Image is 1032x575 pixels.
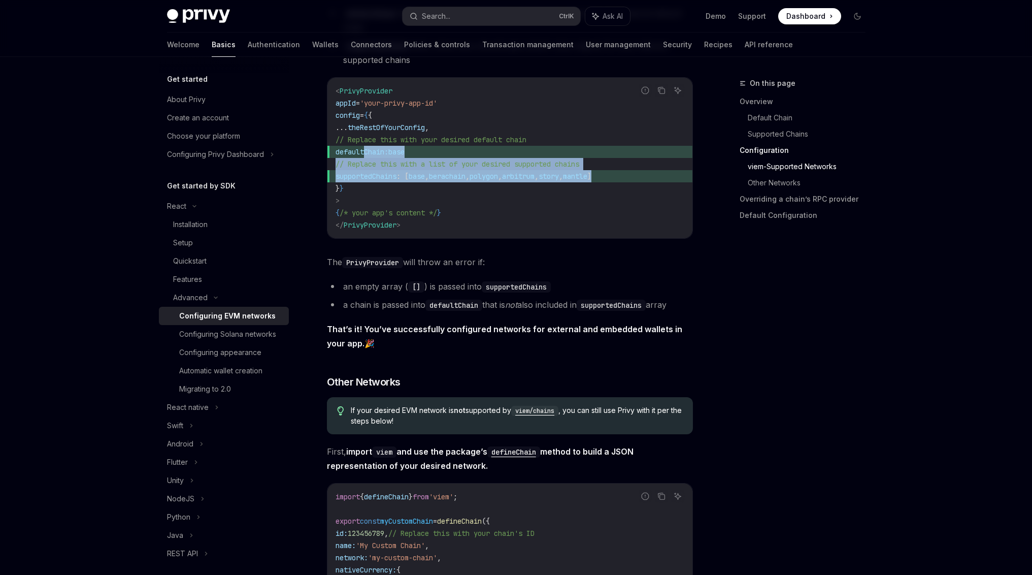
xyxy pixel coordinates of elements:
a: Quickstart [159,252,289,270]
a: Default Configuration [740,207,874,223]
span: base [409,172,425,181]
span: const [360,517,380,526]
button: Search...CtrlK [403,7,580,25]
span: , [559,172,563,181]
a: Configuring appearance [159,343,289,362]
a: Dashboard [778,8,841,24]
span: // Replace this with your desired default chain [336,135,526,144]
span: = [360,111,364,120]
h5: Get started by SDK [167,180,236,192]
span: myCustomChain [380,517,433,526]
span: } [409,492,413,501]
div: React [167,200,186,212]
div: Search... [422,10,450,22]
span: } [340,184,344,193]
a: Recipes [704,33,733,57]
div: Flutter [167,456,188,468]
a: Default Chain [748,110,874,126]
span: , [425,123,429,132]
span: , [465,172,470,181]
div: Migrating to 2.0 [179,383,231,395]
span: < [336,86,340,95]
a: defineChain [487,446,540,457]
span: import [336,492,360,501]
button: Ask AI [671,490,684,503]
img: dark logo [167,9,230,23]
a: API reference [745,33,793,57]
button: Report incorrect code [639,490,652,503]
a: Configuration [740,142,874,158]
a: viem-Supported Networks [748,158,874,175]
span: 'viem' [429,492,453,501]
span: Dashboard [786,11,825,21]
span: theRestOfYourConfig [348,123,425,132]
a: Configuring EVM networks [159,307,289,325]
a: Configuring Solana networks [159,325,289,343]
span: ({ [482,517,490,526]
span: { [368,111,372,120]
div: Swift [167,420,183,432]
a: Wallets [312,33,339,57]
h5: Get started [167,73,208,85]
div: Automatic wallet creation [179,365,262,377]
div: React native [167,401,209,413]
a: Basics [212,33,236,57]
span: 123456789 [348,529,384,538]
a: Support [738,11,766,21]
li: an empty array ( ) is passed into [327,279,693,294]
div: Android [167,438,193,450]
span: </ [336,220,344,230]
a: Automatic wallet creation [159,362,289,380]
span: 'your-privy-app-id' [360,99,437,108]
span: network: [336,553,368,562]
a: Welcome [167,33,199,57]
span: , [425,172,429,181]
strong: import and use the package’s method to build a JSON representation of your desired network. [327,446,634,471]
span: , [437,553,441,562]
span: ... [336,123,348,132]
span: PrivyProvider [340,86,392,95]
code: defineChain [487,446,540,458]
button: Ask AI [671,84,684,97]
div: Setup [173,237,193,249]
button: Ask AI [585,7,630,25]
a: Setup [159,234,289,252]
span: ; [453,492,457,501]
span: 'My Custom Chain' [356,541,425,550]
span: } [437,208,441,217]
span: nativeCurrency: [336,565,396,574]
span: , [384,529,388,538]
a: Migrating to 2.0 [159,380,289,398]
code: supportedChains [577,300,646,311]
span: 'my-custom-chain' [368,553,437,562]
a: Policies & controls [404,33,470,57]
a: Create an account [159,109,289,127]
code: viem [372,446,396,458]
span: supportedChains [336,172,396,181]
a: User management [586,33,651,57]
code: supportedChains [482,281,551,293]
button: Toggle dark mode [849,8,865,24]
span: berachain [429,172,465,181]
div: Create an account [167,112,229,124]
a: Choose your platform [159,127,289,145]
span: { [364,111,368,120]
button: Copy the contents from the code block [655,490,668,503]
div: Configuring EVM networks [179,310,276,322]
span: // Replace this with a list of your desired supported chains [336,159,579,169]
code: PrivyProvider [342,257,403,268]
a: About Privy [159,90,289,109]
span: First, [327,444,693,473]
strong: That’s it! You’ve successfully configured networks for external and embedded wallets in your app. [327,324,682,348]
div: Configuring appearance [179,346,261,359]
span: { [396,565,401,574]
span: 🎉 [327,322,693,350]
span: = [433,517,437,526]
strong: not [454,406,465,414]
div: Python [167,511,190,523]
span: config [336,111,360,120]
code: [] [408,281,424,293]
span: /* your app's content */ [340,208,437,217]
span: defaultChain: [336,147,388,156]
span: // Replace this with your chain's ID [388,529,535,538]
